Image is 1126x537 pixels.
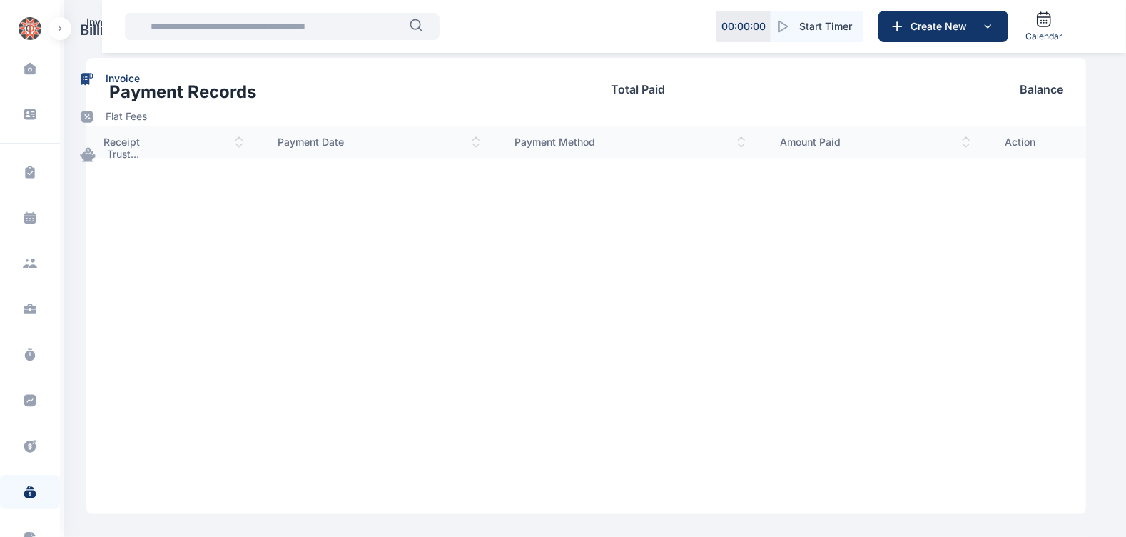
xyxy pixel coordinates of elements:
a: Calendar [1020,5,1068,48]
a: invoice [60,60,181,98]
h2: Payment Records [109,81,256,104]
th: Action [988,126,1086,158]
p: 00 : 00 : 00 [721,19,766,34]
button: Create New [878,11,1008,42]
p: Total Paid [611,81,665,98]
span: Start Timer [799,19,852,34]
span: flat fees [106,109,147,124]
span: Create New [905,19,979,34]
a: flat fees [60,98,181,136]
span: Payment Date [278,135,480,149]
a: trust accounting [60,136,181,174]
span: Calendar [1025,31,1062,42]
button: Start Timer [771,11,863,42]
p: Balance [1020,81,1063,98]
span: Payment Method [514,135,746,149]
span: Amount Paid [780,135,970,149]
span: invoice [106,71,140,86]
span: trust accounting [107,147,161,162]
